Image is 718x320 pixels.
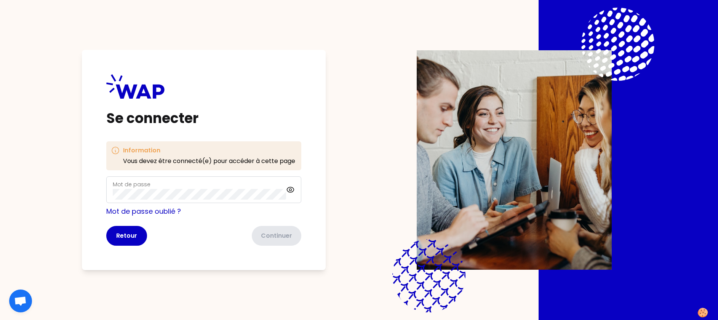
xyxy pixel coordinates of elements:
p: Vous devez être connecté(e) pour accéder à cette page [123,157,295,166]
a: Mot de passe oublié ? [106,206,181,216]
h3: Information [123,146,295,155]
button: Retour [106,226,147,246]
div: Ouvrir le chat [9,290,32,312]
label: Mot de passe [113,181,150,188]
button: Continuer [252,226,301,246]
img: Description [417,50,612,270]
h1: Se connecter [106,111,301,126]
